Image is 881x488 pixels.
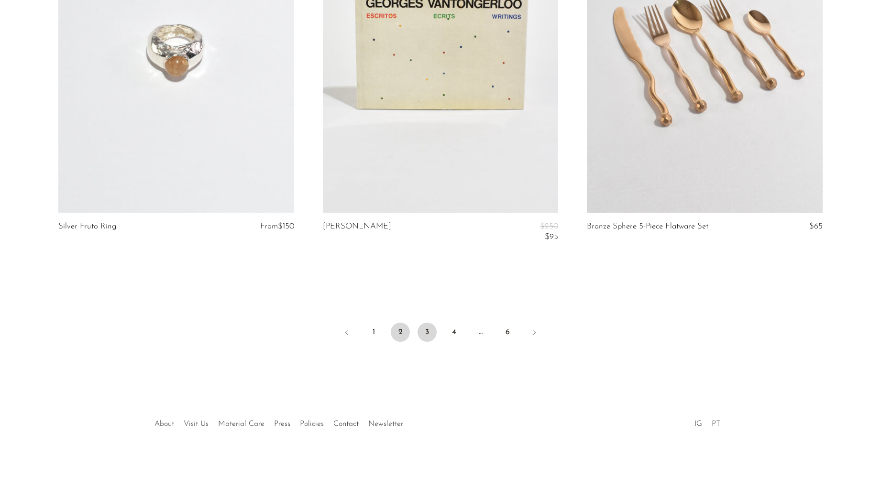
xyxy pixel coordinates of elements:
[150,412,408,431] ul: Quick links
[364,323,383,342] a: 1
[278,222,294,230] span: $150
[525,323,544,344] a: Next
[58,222,116,231] a: Silver Fruto Ring
[274,420,290,428] a: Press
[587,222,708,231] a: Bronze Sphere 5-Piece Flatware Set
[218,420,264,428] a: Material Care
[444,323,463,342] a: 4
[498,323,517,342] a: 6
[229,222,294,231] div: From
[809,222,823,230] span: $65
[540,222,558,230] span: $250
[471,323,490,342] span: …
[184,420,209,428] a: Visit Us
[391,323,410,342] span: 2
[694,420,702,428] a: IG
[712,420,720,428] a: PT
[418,323,437,342] a: 3
[323,222,391,242] a: [PERSON_NAME]
[300,420,324,428] a: Policies
[333,420,359,428] a: Contact
[154,420,174,428] a: About
[690,412,725,431] ul: Social Medias
[545,233,558,241] span: $95
[337,323,356,344] a: Previous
